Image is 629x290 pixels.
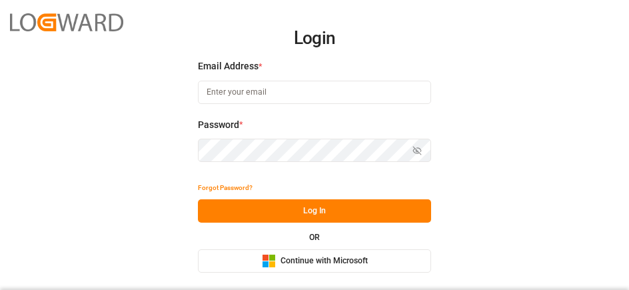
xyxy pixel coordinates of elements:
span: Email Address [198,59,259,73]
button: Log In [198,199,431,223]
span: Password [198,118,239,132]
small: OR [309,233,320,241]
span: Continue with Microsoft [281,255,368,267]
button: Forgot Password? [198,176,253,199]
input: Enter your email [198,81,431,104]
button: Continue with Microsoft [198,249,431,273]
img: Logward_new_orange.png [10,13,123,31]
h2: Login [198,17,431,60]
